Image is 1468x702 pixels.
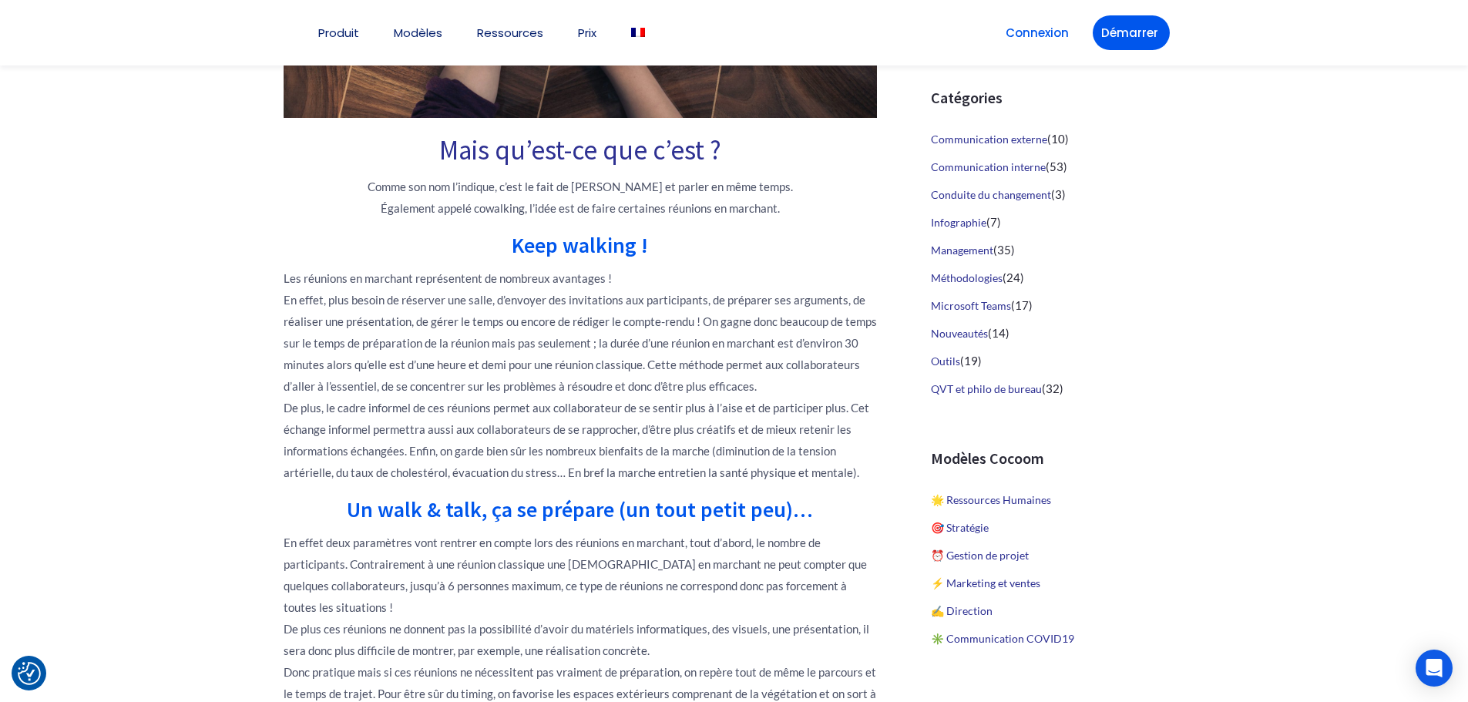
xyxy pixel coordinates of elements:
a: Connexion [997,15,1077,50]
li: (14) [931,320,1185,348]
strong: Également appelé cowalking, l’idée est de faire certaines réunions en marchant. [381,201,780,215]
li: (17) [931,292,1185,320]
a: ✳️ Communication COVID19 [931,632,1074,645]
strong: Comme son nom l’indique, c’est le fait de [PERSON_NAME] et parler en même temps. [368,180,793,193]
a: Conduite du changement [931,188,1051,201]
div: Open Intercom Messenger [1416,650,1453,687]
li: (19) [931,348,1185,375]
a: Infographie [931,216,986,229]
strong: Mais qu’est-ce que c’est ? [439,133,721,167]
a: Modèles [394,27,442,39]
li: (35) [931,237,1185,264]
a: Outils [931,354,960,368]
li: (10) [931,126,1185,153]
li: (32) [931,375,1185,403]
img: Français [631,28,645,37]
p: Les réunions en marchant représentent de nombreux avantages ! En effet, plus besoin de réserver u... [284,267,877,483]
h3: Catégories [931,89,1185,107]
h2: Keep walking ! [284,234,877,256]
li: (53) [931,153,1185,181]
a: ⚡️ Marketing et ventes [931,576,1040,589]
a: 🎯 Stratégie [931,521,989,534]
a: Ressources [477,27,543,39]
a: Démarrer [1093,15,1170,50]
a: Prix [578,27,596,39]
a: Microsoft Teams [931,299,1011,312]
button: Consent Preferences [18,662,41,685]
a: Communication externe [931,133,1047,146]
a: Méthodologies [931,271,1003,284]
a: ✍️ Direction [931,604,993,617]
a: Produit [318,27,359,39]
a: Communication interne [931,160,1046,173]
a: ⏰ Gestion de projet [931,549,1029,562]
a: Nouveautés [931,327,988,340]
li: (24) [931,264,1185,292]
li: (3) [931,181,1185,209]
h3: Modèles Cocoom [931,449,1185,468]
a: 🌟 Ressources Humaines [931,493,1051,506]
a: QVT et philo de bureau [931,382,1042,395]
li: (7) [931,209,1185,237]
a: Management [931,244,993,257]
h2: Un walk & talk, ça se prépare (un tout petit peu)… [284,499,877,520]
img: Revisit consent button [18,662,41,685]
